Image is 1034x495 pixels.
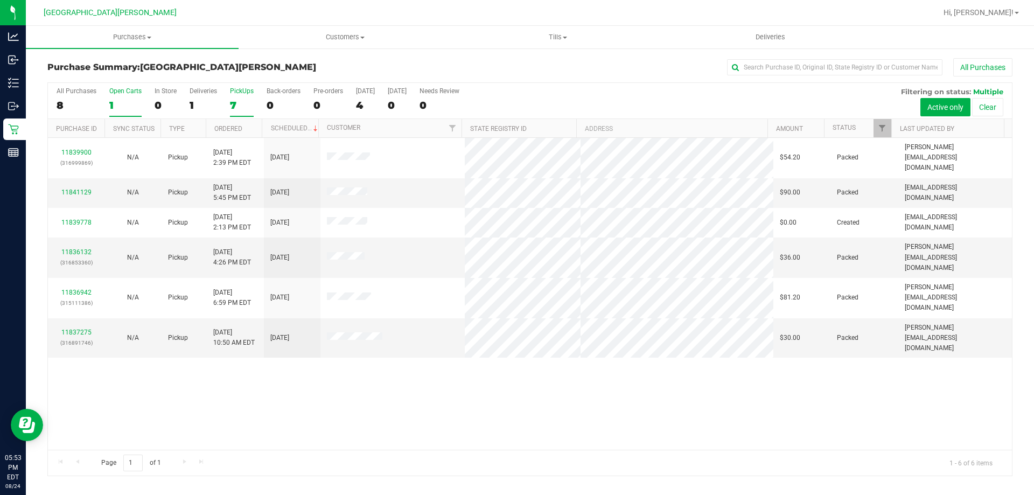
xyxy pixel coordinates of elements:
p: 05:53 PM EDT [5,453,21,482]
inline-svg: Analytics [8,31,19,42]
inline-svg: Reports [8,147,19,158]
div: 0 [420,99,459,111]
button: Clear [972,98,1003,116]
span: $36.00 [780,253,800,263]
span: Pickup [168,152,188,163]
span: Pickup [168,253,188,263]
span: [DATE] [270,218,289,228]
inline-svg: Inventory [8,78,19,88]
div: Pre-orders [313,87,343,95]
span: $54.20 [780,152,800,163]
div: Open Carts [109,87,142,95]
div: In Store [155,87,177,95]
span: Not Applicable [127,154,139,161]
span: [DATE] 2:13 PM EDT [213,212,251,233]
span: Packed [837,187,858,198]
a: 11837275 [61,329,92,336]
button: All Purchases [953,58,1012,76]
span: [DATE] 2:39 PM EDT [213,148,251,168]
a: 11839778 [61,219,92,226]
a: Status [833,124,856,131]
a: Customers [239,26,451,48]
div: Needs Review [420,87,459,95]
div: 7 [230,99,254,111]
span: Not Applicable [127,254,139,261]
span: [DATE] [270,152,289,163]
a: Amount [776,125,803,133]
span: Not Applicable [127,294,139,301]
inline-svg: Retail [8,124,19,135]
div: [DATE] [356,87,375,95]
button: N/A [127,333,139,343]
a: Filter [874,119,891,137]
span: [GEOGRAPHIC_DATA][PERSON_NAME] [140,62,316,72]
span: Pickup [168,187,188,198]
span: [GEOGRAPHIC_DATA][PERSON_NAME] [44,8,177,17]
span: Pickup [168,333,188,343]
span: [EMAIL_ADDRESS][DOMAIN_NAME] [905,183,1005,203]
span: Packed [837,292,858,303]
span: Filtering on status: [901,87,971,96]
span: [PERSON_NAME][EMAIL_ADDRESS][DOMAIN_NAME] [905,142,1005,173]
span: Deliveries [741,32,800,42]
div: 0 [313,99,343,111]
button: Active only [920,98,970,116]
span: Not Applicable [127,334,139,341]
span: [PERSON_NAME][EMAIL_ADDRESS][DOMAIN_NAME] [905,282,1005,313]
span: $0.00 [780,218,797,228]
a: Purchase ID [56,125,97,133]
a: 11836942 [61,289,92,296]
a: Customer [327,124,360,131]
span: [DATE] 10:50 AM EDT [213,327,255,348]
a: Purchases [26,26,239,48]
button: N/A [127,218,139,228]
span: Packed [837,152,858,163]
div: 1 [190,99,217,111]
span: Packed [837,333,858,343]
p: (316999869) [54,158,98,168]
div: Back-orders [267,87,301,95]
a: Scheduled [271,124,320,132]
p: (316891746) [54,338,98,348]
button: N/A [127,187,139,198]
span: Pickup [168,292,188,303]
a: 11841129 [61,189,92,196]
span: Not Applicable [127,219,139,226]
div: 4 [356,99,375,111]
span: Multiple [973,87,1003,96]
span: [DATE] 5:45 PM EDT [213,183,251,203]
span: [DATE] 4:26 PM EDT [213,247,251,268]
a: 11839900 [61,149,92,156]
div: PickUps [230,87,254,95]
span: [DATE] [270,253,289,263]
span: [DATE] 6:59 PM EDT [213,288,251,308]
button: N/A [127,152,139,163]
button: N/A [127,253,139,263]
span: [DATE] [270,333,289,343]
span: $90.00 [780,187,800,198]
a: Filter [444,119,462,137]
div: Deliveries [190,87,217,95]
a: Ordered [214,125,242,133]
span: Tills [452,32,663,42]
input: Search Purchase ID, Original ID, State Registry ID or Customer Name... [727,59,942,75]
a: Deliveries [664,26,877,48]
a: Sync Status [113,125,155,133]
a: Type [169,125,185,133]
div: 0 [155,99,177,111]
th: Address [576,119,767,138]
p: (316853360) [54,257,98,268]
div: [DATE] [388,87,407,95]
span: Purchases [26,32,239,42]
span: $81.20 [780,292,800,303]
span: [PERSON_NAME][EMAIL_ADDRESS][DOMAIN_NAME] [905,323,1005,354]
input: 1 [123,455,143,471]
span: Customers [239,32,451,42]
a: Tills [451,26,664,48]
span: $30.00 [780,333,800,343]
span: [EMAIL_ADDRESS][DOMAIN_NAME] [905,212,1005,233]
span: Page of 1 [92,455,170,471]
span: 1 - 6 of 6 items [941,455,1001,471]
button: N/A [127,292,139,303]
span: Hi, [PERSON_NAME]! [944,8,1014,17]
